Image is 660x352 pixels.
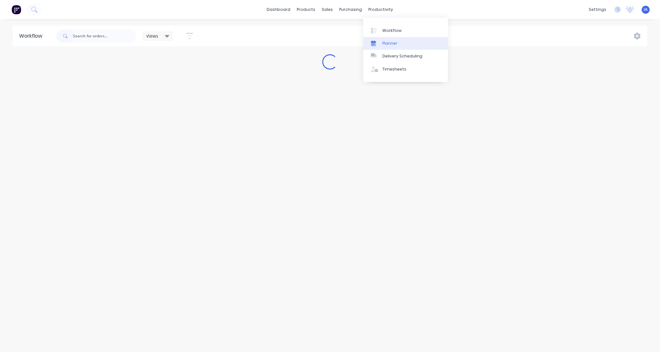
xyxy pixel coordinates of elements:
span: Views [146,33,159,39]
img: Factory [12,5,21,14]
a: dashboard [264,5,294,14]
div: sales [319,5,336,14]
div: Delivery Scheduling [382,53,422,59]
a: Timesheets [363,63,448,76]
a: Delivery Scheduling [363,50,448,63]
div: Workflow [19,32,45,40]
span: IA [644,7,648,12]
a: Planner [363,37,448,50]
div: productivity [365,5,397,14]
input: Search for orders... [73,30,136,42]
div: products [294,5,319,14]
div: settings [585,5,609,14]
a: Workflow [363,24,448,37]
div: Workflow [382,28,402,34]
div: Planner [382,41,397,46]
div: purchasing [336,5,365,14]
div: Timesheets [382,66,406,72]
